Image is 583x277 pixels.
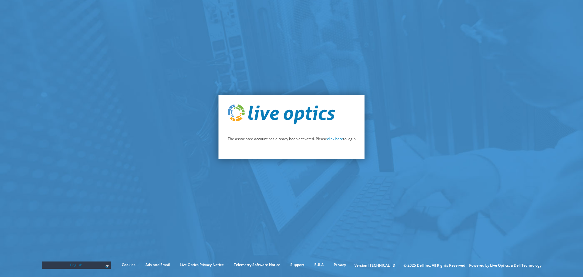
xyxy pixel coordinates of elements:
span: English [45,261,108,269]
a: Cookies [117,261,140,268]
li: © 2025 Dell Inc. All Rights Reserved [401,262,468,269]
a: Support [286,261,309,268]
a: click here [327,136,343,141]
a: Ads and Email [141,261,174,268]
li: Powered by Live Optics, a Dell Technology [469,262,541,269]
a: Telemetry Software Notice [229,261,285,268]
a: Privacy [329,261,350,268]
a: EULA [310,261,328,268]
li: Version [TECHNICAL_ID] [351,262,400,269]
p: The associated account has already been activated. Please to login [228,136,356,142]
a: Live Optics Privacy Notice [175,261,228,268]
img: live_optics_svg.svg [228,104,335,124]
